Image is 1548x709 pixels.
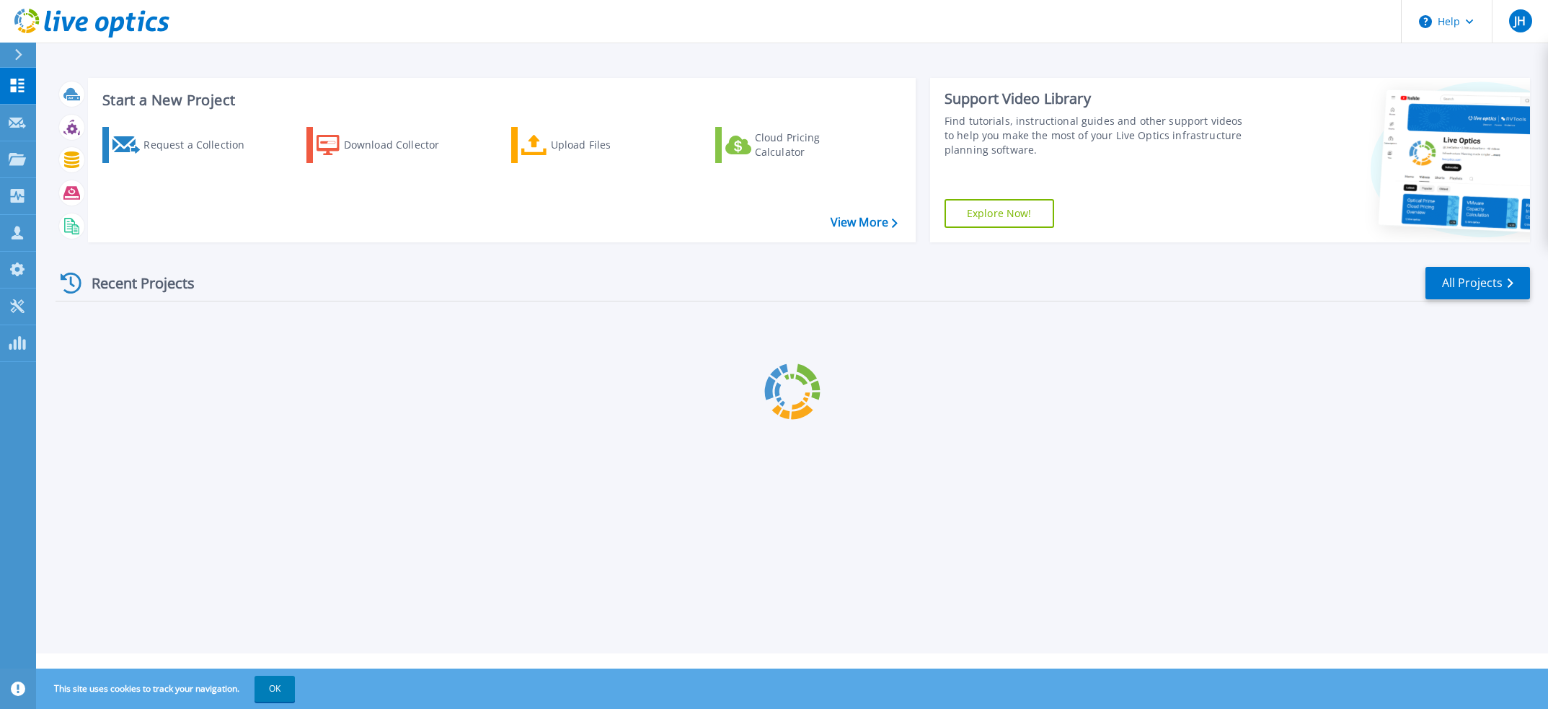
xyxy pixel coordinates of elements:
a: All Projects [1425,267,1530,299]
div: Recent Projects [56,265,214,301]
div: Cloud Pricing Calculator [755,131,870,159]
a: Cloud Pricing Calculator [715,127,876,163]
a: Request a Collection [102,127,263,163]
a: Download Collector [306,127,467,163]
span: JH [1514,15,1526,27]
a: Upload Files [511,127,672,163]
div: Find tutorials, instructional guides and other support videos to help you make the most of your L... [945,114,1252,157]
button: OK [255,676,295,702]
a: Explore Now! [945,199,1054,228]
div: Download Collector [344,131,459,159]
a: View More [831,216,898,229]
div: Request a Collection [143,131,259,159]
span: This site uses cookies to track your navigation. [40,676,295,702]
div: Support Video Library [945,89,1252,108]
h3: Start a New Project [102,92,897,108]
div: Upload Files [551,131,666,159]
